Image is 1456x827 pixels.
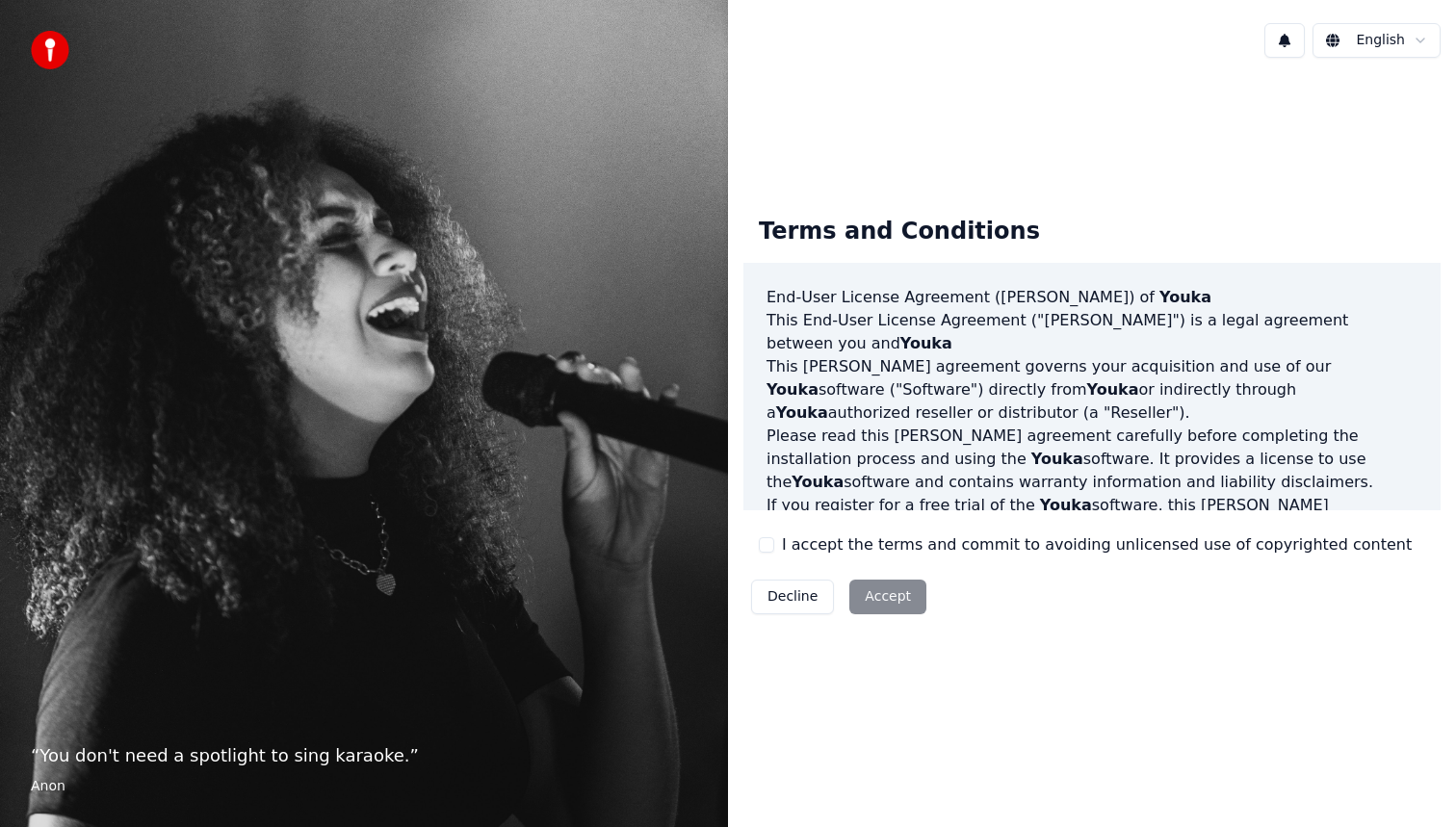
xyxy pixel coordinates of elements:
span: Youka [792,473,844,491]
span: Youka [1031,450,1083,468]
p: Please read this [PERSON_NAME] agreement carefully before completing the installation process and... [767,425,1417,494]
p: This [PERSON_NAME] agreement governs your acquisition and use of our software ("Software") direct... [767,355,1417,425]
label: I accept the terms and commit to avoiding unlicensed use of copyrighted content [782,533,1412,556]
span: Youka [1087,380,1139,399]
p: If you register for a free trial of the software, this [PERSON_NAME] agreement will also govern t... [767,494,1417,586]
p: This End-User License Agreement ("[PERSON_NAME]") is a legal agreement between you and [767,309,1417,355]
span: Youka [1040,496,1092,514]
span: Youka [776,403,828,422]
span: Youka [1159,288,1211,306]
span: Youka [900,334,952,352]
button: Decline [751,580,834,614]
p: “ You don't need a spotlight to sing karaoke. ” [31,742,697,769]
span: Youka [767,380,819,399]
div: Terms and Conditions [743,201,1055,263]
footer: Anon [31,777,697,796]
h3: End-User License Agreement ([PERSON_NAME]) of [767,286,1417,309]
img: youka [31,31,69,69]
